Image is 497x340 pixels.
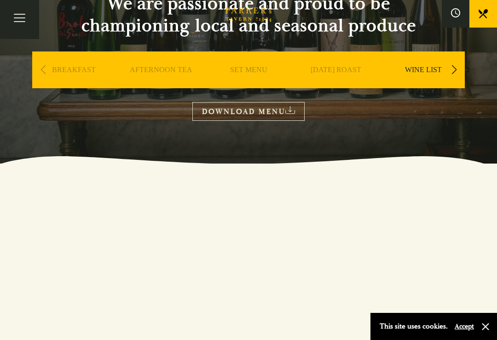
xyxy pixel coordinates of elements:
[52,65,96,102] a: BREAKFAST
[207,51,290,116] div: 3 / 9
[448,60,460,80] div: Next slide
[192,102,305,121] a: DOWNLOAD MENU
[32,51,115,116] div: 1 / 9
[382,51,465,116] div: 5 / 9
[37,60,49,80] div: Previous slide
[230,65,267,102] a: SET MENU
[481,322,490,331] button: Close and accept
[455,322,474,331] button: Accept
[311,65,361,102] a: [DATE] ROAST
[405,65,442,102] a: WINE LIST
[295,51,377,116] div: 4 / 9
[380,320,448,333] p: This site uses cookies.
[120,51,202,116] div: 2 / 9
[130,65,192,102] a: AFTERNOON TEA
